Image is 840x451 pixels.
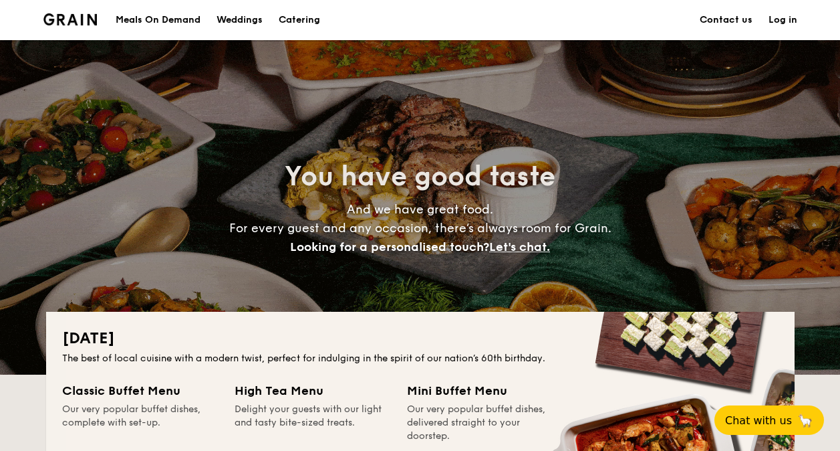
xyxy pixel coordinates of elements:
[62,403,219,443] div: Our very popular buffet dishes, complete with set-up.
[797,413,813,428] span: 🦙
[407,381,563,400] div: Mini Buffet Menu
[235,381,391,400] div: High Tea Menu
[43,13,98,25] a: Logotype
[407,403,563,443] div: Our very popular buffet dishes, delivered straight to your doorstep.
[714,405,824,435] button: Chat with us🦙
[62,352,779,365] div: The best of local cuisine with a modern twist, perfect for indulging in the spirit of our nation’...
[62,328,779,349] h2: [DATE]
[62,381,219,400] div: Classic Buffet Menu
[235,403,391,443] div: Delight your guests with our light and tasty bite-sized treats.
[43,13,98,25] img: Grain
[489,240,550,254] span: Let's chat.
[725,414,792,427] span: Chat with us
